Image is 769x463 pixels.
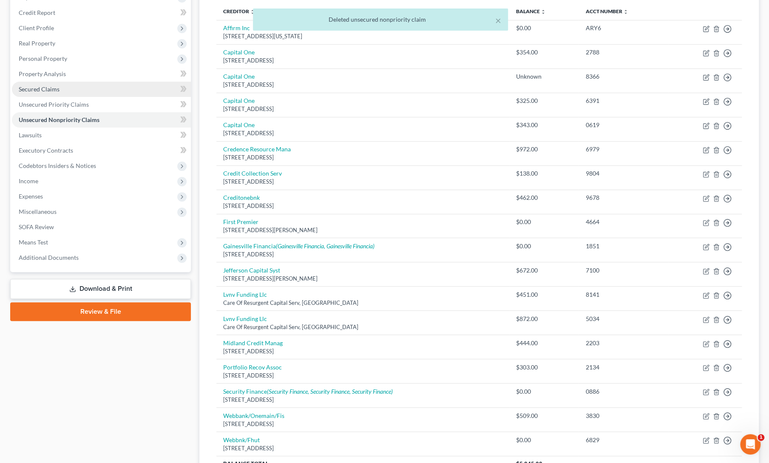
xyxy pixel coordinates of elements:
div: [STREET_ADDRESS] [223,129,502,137]
button: × [495,15,501,26]
div: [STREET_ADDRESS][US_STATE] [223,32,502,40]
div: Care Of Resurgent Capital Serv, [GEOGRAPHIC_DATA] [223,323,502,331]
span: Secured Claims [19,85,60,93]
div: 0619 [585,121,661,129]
div: [STREET_ADDRESS] [223,372,502,380]
div: [STREET_ADDRESS] [223,396,502,404]
span: SOFA Review [19,223,54,230]
a: Webbnk/Fhut [223,436,260,443]
div: [STREET_ADDRESS] [223,250,502,258]
a: SOFA Review [12,219,191,235]
div: [STREET_ADDRESS][PERSON_NAME] [223,275,502,283]
div: 1851 [585,242,661,250]
div: 5034 [585,315,661,323]
a: Unsecured Nonpriority Claims [12,112,191,128]
a: Download & Print [10,279,191,299]
span: Lawsuits [19,131,42,139]
div: 7100 [585,266,661,275]
div: $0.00 [516,436,572,444]
a: Jefferson Capital Syst [223,267,280,274]
a: Capital One [223,121,255,128]
div: 8366 [585,72,661,81]
i: (Security Finance, Security Finance, Security Finance) [267,388,393,395]
a: Gainesville Financia(Gainesville Financia, Gainesville Financia) [223,242,375,250]
a: Executory Contracts [12,143,191,158]
div: 6829 [585,436,661,444]
div: 9678 [585,193,661,202]
span: Miscellaneous [19,208,57,215]
span: Income [19,177,38,185]
div: 6391 [585,97,661,105]
span: Executory Contracts [19,147,73,154]
div: [STREET_ADDRESS] [223,153,502,162]
a: Credence Resource Mana [223,145,291,153]
div: 2788 [585,48,661,57]
div: [STREET_ADDRESS][PERSON_NAME] [223,226,502,234]
span: Unsecured Nonpriority Claims [19,116,99,123]
a: Creditonebnk [223,194,260,201]
div: 0886 [585,387,661,396]
div: $672.00 [516,266,572,275]
div: $354.00 [516,48,572,57]
i: (Gainesville Financia, Gainesville Financia) [276,242,375,250]
a: Credit Report [12,5,191,20]
div: Deleted unsecured nonpriority claim [260,15,501,24]
span: Codebtors Insiders & Notices [19,162,96,169]
span: Property Analysis [19,70,66,77]
span: Expenses [19,193,43,200]
div: $451.00 [516,290,572,299]
div: $872.00 [516,315,572,323]
a: Midland Credit Manag [223,339,283,347]
a: Lvnv Funding Llc [223,291,267,298]
div: [STREET_ADDRESS] [223,444,502,452]
a: Credit Collection Serv [223,170,282,177]
span: Personal Property [19,55,67,62]
span: 1 [758,434,764,441]
iframe: Intercom live chat [740,434,760,454]
div: 2203 [585,339,661,347]
div: Unknown [516,72,572,81]
div: $444.00 [516,339,572,347]
a: Lvnv Funding Llc [223,315,267,322]
a: Review & File [10,302,191,321]
div: $303.00 [516,363,572,372]
div: [STREET_ADDRESS] [223,347,502,355]
div: $0.00 [516,242,572,250]
a: Capital One [223,48,255,56]
div: $325.00 [516,97,572,105]
a: Property Analysis [12,66,191,82]
div: $972.00 [516,145,572,153]
span: Real Property [19,40,55,47]
div: [STREET_ADDRESS] [223,420,502,428]
div: $343.00 [516,121,572,129]
div: 6979 [585,145,661,153]
div: [STREET_ADDRESS] [223,81,502,89]
a: Capital One [223,73,255,80]
div: $509.00 [516,412,572,420]
span: Additional Documents [19,254,79,261]
div: $0.00 [516,218,572,226]
div: [STREET_ADDRESS] [223,57,502,65]
a: First Premier [223,218,258,225]
div: 2134 [585,363,661,372]
a: Lawsuits [12,128,191,143]
div: $0.00 [516,387,572,396]
div: 8141 [585,290,661,299]
div: 3830 [585,412,661,420]
span: Means Test [19,239,48,246]
div: $462.00 [516,193,572,202]
a: Security Finance(Security Finance, Security Finance, Security Finance) [223,388,393,395]
a: Capital One [223,97,255,104]
a: Unsecured Priority Claims [12,97,191,112]
div: [STREET_ADDRESS] [223,202,502,210]
div: [STREET_ADDRESS] [223,178,502,186]
div: 9804 [585,169,661,178]
div: Care Of Resurgent Capital Serv, [GEOGRAPHIC_DATA] [223,299,502,307]
span: Unsecured Priority Claims [19,101,89,108]
a: Webbank/Onemain/Fis [223,412,284,419]
div: [STREET_ADDRESS] [223,105,502,113]
a: Portfolio Recov Assoc [223,364,282,371]
div: 4664 [585,218,661,226]
a: Secured Claims [12,82,191,97]
div: $138.00 [516,169,572,178]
